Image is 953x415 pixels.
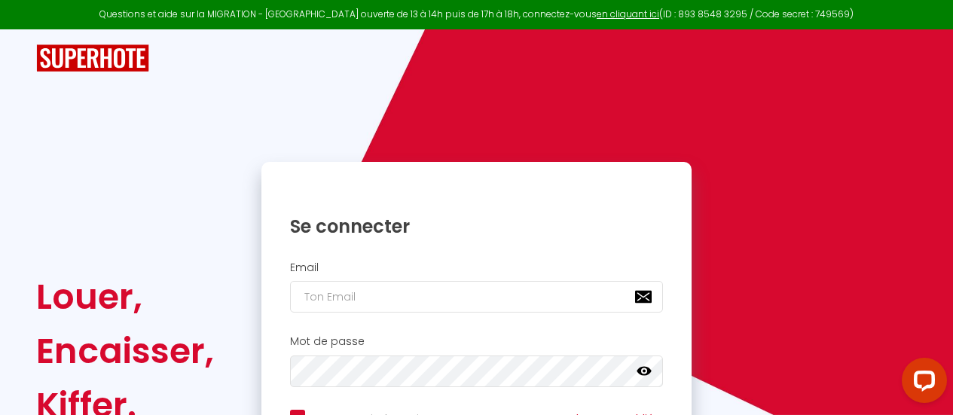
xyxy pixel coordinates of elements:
input: Ton Email [290,281,664,313]
img: SuperHote logo [36,44,149,72]
h2: Mot de passe [290,335,664,348]
iframe: LiveChat chat widget [890,352,953,415]
h1: Se connecter [290,215,664,238]
h2: Email [290,261,664,274]
div: Louer, [36,270,214,324]
a: en cliquant ici [597,8,659,20]
div: Encaisser, [36,324,214,378]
